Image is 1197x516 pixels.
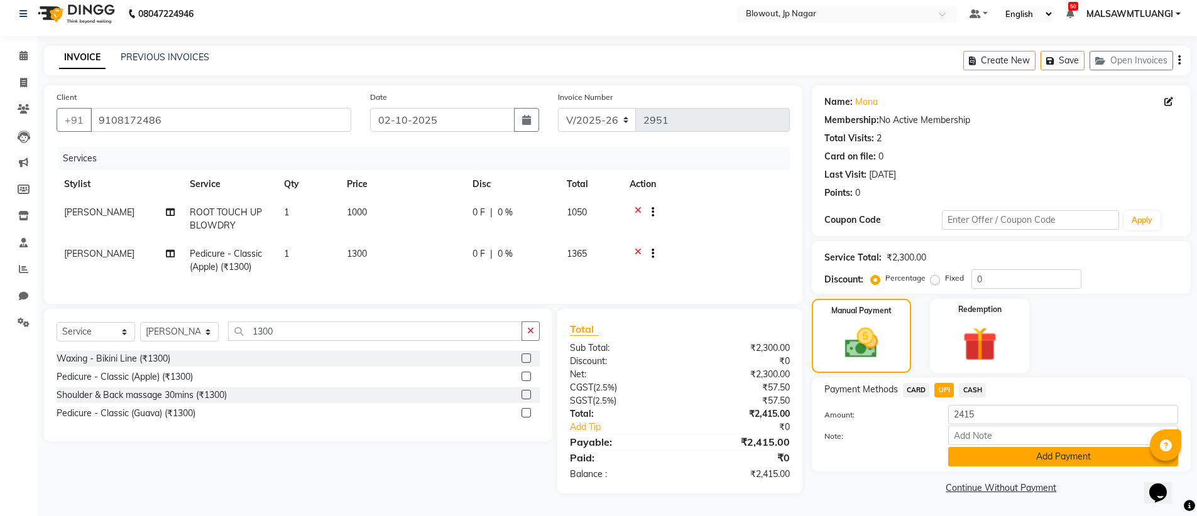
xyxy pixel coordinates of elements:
[1068,2,1078,11] span: 50
[182,170,276,198] th: Service
[834,324,888,362] img: _cash.svg
[680,368,799,381] div: ₹2,300.00
[855,186,860,200] div: 0
[284,207,289,218] span: 1
[465,170,559,198] th: Disc
[59,46,106,69] a: INVOICE
[570,382,593,393] span: CGST
[560,368,680,381] div: Net:
[824,114,879,127] div: Membership:
[1086,8,1173,21] span: MALSAWMTLUANGI
[498,247,513,261] span: 0 %
[680,381,799,394] div: ₹57.50
[570,323,599,336] span: Total
[878,150,883,163] div: 0
[57,170,182,198] th: Stylist
[814,481,1188,495] a: Continue Without Payment
[824,168,866,181] div: Last Visit:
[347,248,367,259] span: 1300
[680,355,799,368] div: ₹0
[339,170,465,198] th: Price
[869,168,896,181] div: [DATE]
[680,450,799,465] div: ₹0
[903,383,930,397] span: CARD
[945,272,964,284] label: Fixed
[559,170,622,198] th: Total
[57,370,193,384] div: Pedicure - Classic (Apple) (₹1300)
[57,352,170,365] div: Waxing - Bikini Line (₹1300)
[347,207,367,218] span: 1000
[567,207,587,218] span: 1050
[824,95,853,109] div: Name:
[824,213,943,227] div: Coupon Code
[934,383,954,397] span: UPI
[490,247,493,261] span: |
[57,92,77,103] label: Client
[815,431,939,442] label: Note:
[1144,466,1184,503] iframe: chat widget
[1090,51,1173,70] button: Open Invoices
[680,468,799,481] div: ₹2,415.00
[595,395,614,406] span: 2.5%
[558,92,613,103] label: Invoice Number
[855,95,878,109] a: Mona
[622,170,790,198] th: Action
[963,51,1036,70] button: Create New
[958,304,1002,315] label: Redemption
[560,381,680,394] div: ( )
[948,426,1178,445] input: Add Note
[680,434,799,449] div: ₹2,415.00
[57,389,227,402] div: Shoulder & Back massage 30mins (₹1300)
[560,355,680,368] div: Discount:
[959,383,986,397] span: CASH
[498,206,513,219] span: 0 %
[824,251,882,264] div: Service Total:
[824,150,876,163] div: Card on file:
[887,251,926,264] div: ₹2,300.00
[1066,8,1074,19] a: 50
[473,247,485,261] span: 0 F
[370,92,387,103] label: Date
[560,450,680,465] div: Paid:
[64,207,134,218] span: [PERSON_NAME]
[1041,51,1085,70] button: Save
[560,407,680,421] div: Total:
[824,186,853,200] div: Points:
[560,434,680,449] div: Payable:
[596,382,615,392] span: 2.5%
[58,147,799,170] div: Services
[190,207,262,231] span: ROOT TOUCH UP BLOWDRY
[824,383,898,396] span: Payment Methods
[948,447,1178,466] button: Add Payment
[877,132,882,145] div: 2
[228,321,522,341] input: Search or Scan
[490,206,493,219] span: |
[64,248,134,259] span: [PERSON_NAME]
[90,108,351,132] input: Search by Name/Mobile/Email/Code
[1124,211,1160,230] button: Apply
[942,210,1119,230] input: Enter Offer / Coupon Code
[560,468,680,481] div: Balance :
[680,341,799,355] div: ₹2,300.00
[560,421,699,434] a: Add Tip
[680,394,799,407] div: ₹57.50
[570,395,593,406] span: SGST
[824,273,863,286] div: Discount:
[560,394,680,407] div: ( )
[276,170,339,198] th: Qty
[680,407,799,421] div: ₹2,415.00
[57,407,195,420] div: Pedicure - Classic (Guava) (₹1300)
[700,421,799,434] div: ₹0
[284,248,289,259] span: 1
[190,248,262,272] span: Pedicure - Classic (Apple) (₹1300)
[885,272,926,284] label: Percentage
[567,248,587,259] span: 1365
[824,132,874,145] div: Total Visits:
[952,323,1008,365] img: _gift.svg
[57,108,92,132] button: +91
[560,341,680,355] div: Sub Total:
[824,114,1178,127] div: No Active Membership
[815,409,939,421] label: Amount:
[831,305,892,316] label: Manual Payment
[473,206,485,219] span: 0 F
